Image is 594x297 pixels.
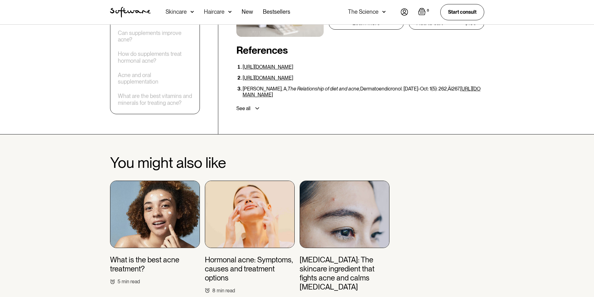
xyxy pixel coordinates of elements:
[243,86,481,98] a: [URL][DOMAIN_NAME]
[118,93,192,106] a: What are the best vitamins and minerals for treating acne?
[205,181,295,294] a: Hormonal acne: Symptoms, causes and treatment options8min read
[110,154,484,171] h2: You might also like
[300,256,389,291] h3: [MEDICAL_DATA]: The skincare ingredient that fights acne and calms [MEDICAL_DATA]
[236,44,484,56] h2: References
[236,105,250,112] div: See all
[243,75,484,81] li: ‍
[205,256,295,282] h3: Hormonal acne: Symptoms, causes and treatment options
[110,7,151,17] a: home
[110,7,151,17] img: Software Logo
[204,9,225,15] div: Haircare
[243,64,293,70] a: [URL][DOMAIN_NAME]
[382,9,386,15] img: arrow down
[118,51,192,64] a: How do supplements treat hormonal acne?
[217,288,235,294] div: min read
[118,279,120,285] div: 5
[348,9,379,15] div: The Science
[110,256,200,274] h3: What is the best acne treatment?
[212,288,215,294] div: 8
[418,8,430,17] a: Open empty cart
[243,64,484,70] li: ‍
[426,8,430,13] div: 0
[191,9,194,15] img: arrow down
[118,29,192,43] a: Can supplements improve acne?
[110,181,200,285] a: What is the best acne treatment?5min read
[118,71,192,85] a: Acne and oral supplementation
[287,86,360,92] em: The Relationship of diet and acne,
[243,75,293,81] a: [URL][DOMAIN_NAME]
[243,86,484,98] li: [PERSON_NAME], A, Dermatoendicronol. [DATE]-Oct: 1(5): 262‚Äì267. ‍
[440,4,484,20] a: Start consult
[228,9,232,15] img: arrow down
[122,279,140,285] div: min read
[166,9,187,15] div: Skincare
